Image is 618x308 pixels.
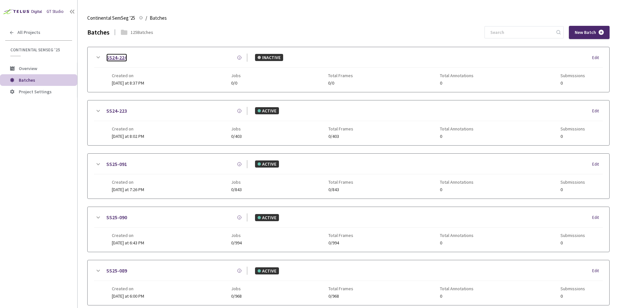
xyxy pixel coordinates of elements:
span: 0 [560,81,585,86]
span: 0 [440,187,474,192]
span: 0/0 [231,81,241,86]
a: SS25-091 [106,160,127,168]
span: 0/403 [328,134,353,139]
span: Total Annotations [440,73,474,78]
span: Total Frames [328,180,353,185]
span: Created on [112,233,144,238]
span: 0 [440,134,474,139]
span: Created on [112,126,144,131]
span: Jobs [231,180,242,185]
span: Continental SemSeg '25 [10,47,68,53]
span: Total Frames [328,73,353,78]
div: Edit [592,268,603,274]
span: 0 [440,241,474,245]
span: Created on [112,286,144,291]
li: / [145,14,147,22]
span: Total Frames [328,233,353,238]
span: Continental SemSeg '25 [87,14,135,22]
span: 0/968 [328,294,353,299]
div: 125 Batches [131,29,153,36]
span: Jobs [231,126,242,131]
div: ACTIVE [255,267,279,274]
span: All Projects [17,30,40,35]
span: 0/994 [231,241,242,245]
div: INACTIVE [255,54,283,61]
a: SS25-090 [106,213,127,221]
span: 0 [440,294,474,299]
div: ACTIVE [255,214,279,221]
span: Batches [150,14,167,22]
span: [DATE] at 8:37 PM [112,80,144,86]
span: 0/403 [231,134,242,139]
div: Edit [592,108,603,114]
div: SS25-090ACTIVEEditCreated on[DATE] at 6:43 PMJobs0/994Total Frames0/994Total Annotations0Submissi... [88,207,609,252]
div: SS25-091ACTIVEEditCreated on[DATE] at 7:26 PMJobs0/843Total Frames0/843Total Annotations0Submissi... [88,154,609,199]
span: Created on [112,180,144,185]
span: Submissions [560,73,585,78]
input: Search [486,26,555,38]
span: Total Annotations [440,126,474,131]
div: GT Studio [47,9,64,15]
div: ACTIVE [255,107,279,114]
span: New Batch [575,30,596,35]
span: Jobs [231,233,242,238]
a: SS24-223 [106,107,127,115]
span: 0/843 [328,187,353,192]
div: SS24-223ACTIVEEditCreated on[DATE] at 8:02 PMJobs0/403Total Frames0/403Total Annotations0Submissi... [88,100,609,145]
span: 0 [440,81,474,86]
div: ACTIVE [255,160,279,168]
span: 0 [560,134,585,139]
div: SS25-089ACTIVEEditCreated on[DATE] at 6:00 PMJobs0/968Total Frames0/968Total Annotations0Submissi... [88,260,609,305]
span: Project Settings [19,89,52,95]
span: Submissions [560,126,585,131]
span: 0 [560,241,585,245]
span: [DATE] at 8:02 PM [112,133,144,139]
span: 0/843 [231,187,242,192]
div: SS24-224INACTIVEEditCreated on[DATE] at 8:37 PMJobs0/0Total Frames0/0Total Annotations0Submissions0 [88,47,609,92]
span: [DATE] at 7:26 PM [112,187,144,192]
span: Total Annotations [440,286,474,291]
div: Edit [592,161,603,168]
span: Overview [19,66,37,71]
div: Batches [87,28,110,37]
span: 0/994 [328,241,353,245]
span: [DATE] at 6:00 PM [112,293,144,299]
span: Submissions [560,233,585,238]
span: Total Annotations [440,233,474,238]
span: 0 [560,294,585,299]
span: Jobs [231,286,242,291]
span: Submissions [560,180,585,185]
a: SS24-224 [106,54,127,62]
span: 0/0 [328,81,353,86]
span: Total Frames [328,286,353,291]
span: Total Frames [328,126,353,131]
span: [DATE] at 6:43 PM [112,240,144,246]
span: Batches [19,77,35,83]
span: 0 [560,187,585,192]
span: Jobs [231,73,241,78]
span: Total Annotations [440,180,474,185]
span: Created on [112,73,144,78]
span: 0/968 [231,294,242,299]
span: Submissions [560,286,585,291]
div: Edit [592,214,603,221]
a: SS25-089 [106,267,127,275]
div: Edit [592,55,603,61]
